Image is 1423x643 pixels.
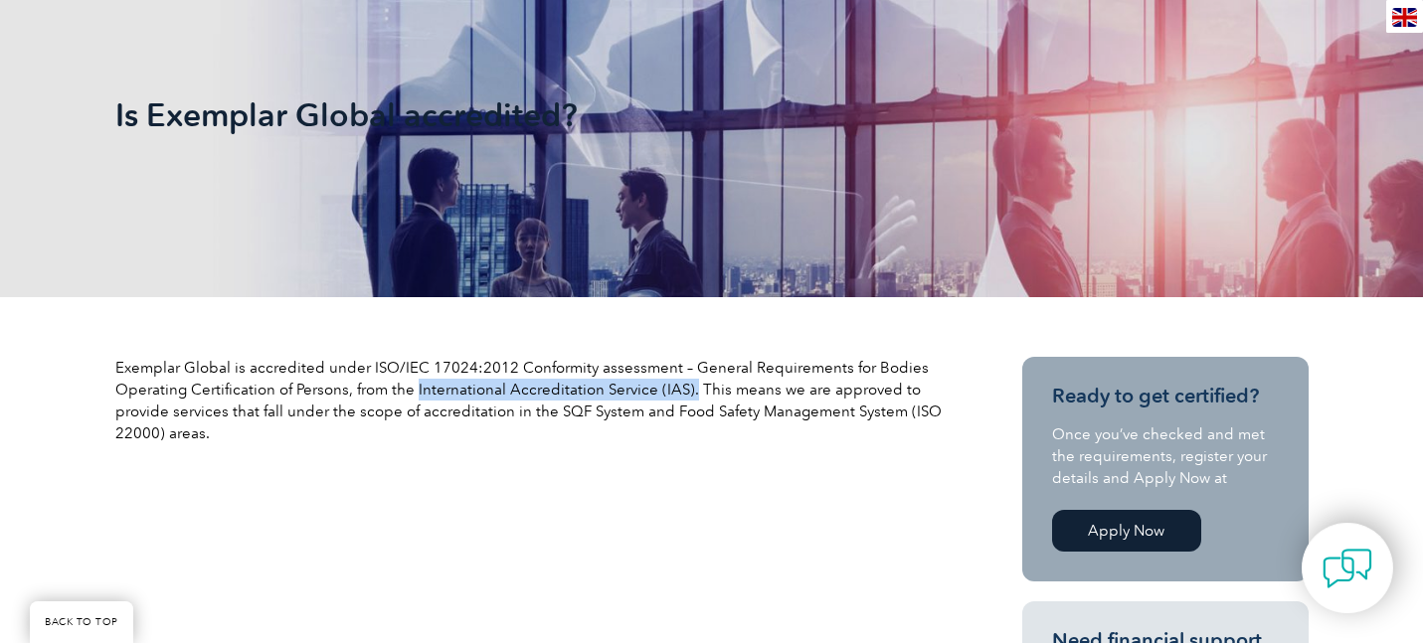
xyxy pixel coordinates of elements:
[1052,510,1201,552] a: Apply Now
[115,95,879,134] h1: Is Exemplar Global accredited?
[1052,384,1279,408] h3: Ready to get certified?
[115,357,951,444] p: Exemplar Global is accredited under ISO/IEC 17024:2012 Conformity assessment – General Requiremen...
[1052,423,1279,489] p: Once you’ve checked and met the requirements, register your details and Apply Now at
[1392,8,1417,27] img: en
[1323,544,1372,593] img: contact-chat.png
[30,601,133,643] a: BACK TO TOP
